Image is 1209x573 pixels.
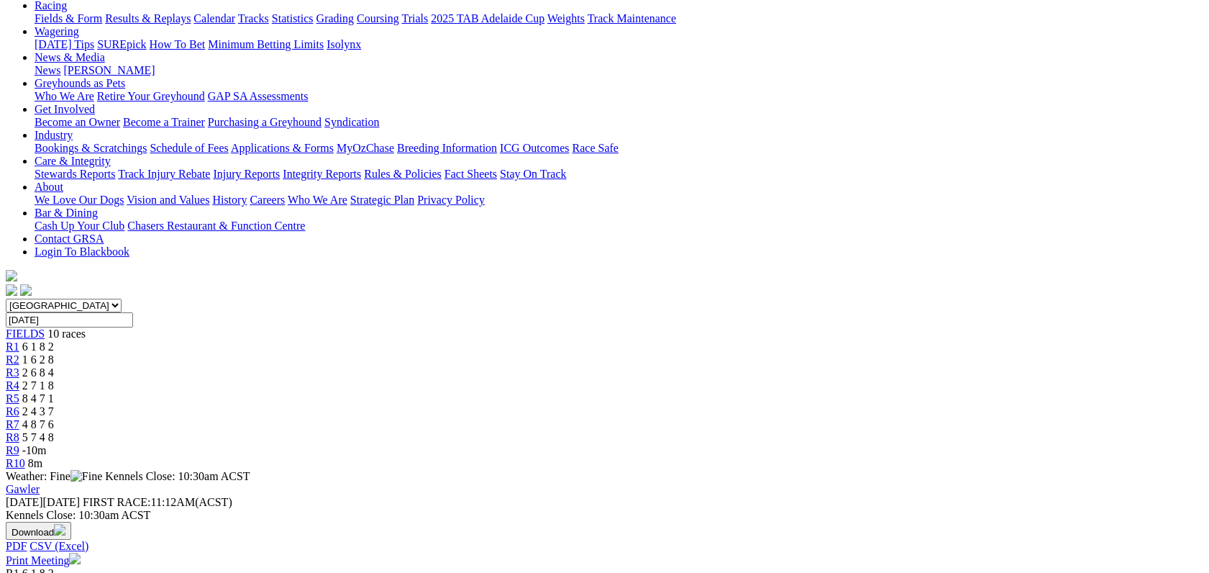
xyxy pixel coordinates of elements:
span: 4 8 7 6 [22,418,54,430]
span: Kennels Close: 10:30am ACST [105,470,250,482]
a: GAP SA Assessments [208,90,309,102]
a: R8 [6,431,19,443]
span: 10 races [47,328,86,340]
input: Select date [6,312,133,328]
span: 6 1 8 2 [22,340,54,353]
a: Stewards Reports [35,168,115,180]
a: Statistics [272,12,314,24]
a: Minimum Betting Limits [208,38,324,50]
a: Results & Replays [105,12,191,24]
span: 11:12AM(ACST) [83,496,232,508]
a: Tracks [238,12,269,24]
div: Racing [35,12,1203,25]
a: R5 [6,392,19,405]
a: ICG Outcomes [500,142,569,154]
a: R7 [6,418,19,430]
div: Get Involved [35,116,1203,129]
span: 8 4 7 1 [22,392,54,405]
a: Cash Up Your Club [35,220,124,232]
span: 2 7 1 8 [22,379,54,392]
a: Coursing [357,12,399,24]
a: Care & Integrity [35,155,111,167]
a: Rules & Policies [364,168,442,180]
div: News & Media [35,64,1203,77]
a: [PERSON_NAME] [63,64,155,76]
div: Industry [35,142,1203,155]
a: Chasers Restaurant & Function Centre [127,220,305,232]
span: 8m [28,457,42,469]
span: FIELDS [6,328,45,340]
a: R9 [6,444,19,456]
a: Vision and Values [127,194,209,206]
a: Gawler [6,483,40,495]
a: R3 [6,366,19,379]
span: 1 6 2 8 [22,353,54,366]
div: Bar & Dining [35,220,1203,233]
button: Download [6,522,71,540]
a: Login To Blackbook [35,245,129,258]
a: 2025 TAB Adelaide Cup [431,12,544,24]
a: Schedule of Fees [150,142,228,154]
a: Print Meeting [6,554,81,567]
a: Careers [250,194,285,206]
span: -10m [22,444,47,456]
a: We Love Our Dogs [35,194,124,206]
a: Bookings & Scratchings [35,142,147,154]
span: 2 4 3 7 [22,405,54,418]
a: Syndication [324,116,379,128]
a: Retire Your Greyhound [97,90,205,102]
a: R1 [6,340,19,353]
a: R4 [6,379,19,392]
a: Stay On Track [500,168,566,180]
a: Applications & Forms [231,142,334,154]
a: Greyhounds as Pets [35,77,125,89]
a: Grading [316,12,354,24]
span: R2 [6,353,19,366]
div: Download [6,540,1203,553]
a: Industry [35,129,73,141]
a: News [35,64,60,76]
img: Fine [70,470,102,483]
a: Privacy Policy [417,194,485,206]
a: Become a Trainer [123,116,205,128]
div: Kennels Close: 10:30am ACST [6,509,1203,522]
a: Strategic Plan [350,194,414,206]
a: Injury Reports [213,168,280,180]
a: Fields & Form [35,12,102,24]
a: History [212,194,247,206]
a: PDF [6,540,27,552]
span: 5 7 4 8 [22,431,54,443]
div: Greyhounds as Pets [35,90,1203,103]
a: MyOzChase [337,142,394,154]
a: Track Maintenance [588,12,676,24]
div: Care & Integrity [35,168,1203,181]
a: Integrity Reports [283,168,361,180]
a: Who We Are [35,90,94,102]
a: Weights [547,12,585,24]
a: Bar & Dining [35,207,98,219]
a: Isolynx [327,38,361,50]
span: FIRST RACE: [83,496,150,508]
a: Race Safe [572,142,618,154]
a: About [35,181,63,193]
span: R10 [6,457,25,469]
span: [DATE] [6,496,80,508]
a: Track Injury Rebate [118,168,210,180]
a: How To Bet [150,38,206,50]
a: SUREpick [97,38,146,50]
a: Who We Are [288,194,347,206]
img: facebook.svg [6,284,17,296]
div: About [35,194,1203,207]
a: Fact Sheets [444,168,497,180]
a: Contact GRSA [35,233,104,245]
span: [DATE] [6,496,43,508]
div: Wagering [35,38,1203,51]
a: News & Media [35,51,105,63]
